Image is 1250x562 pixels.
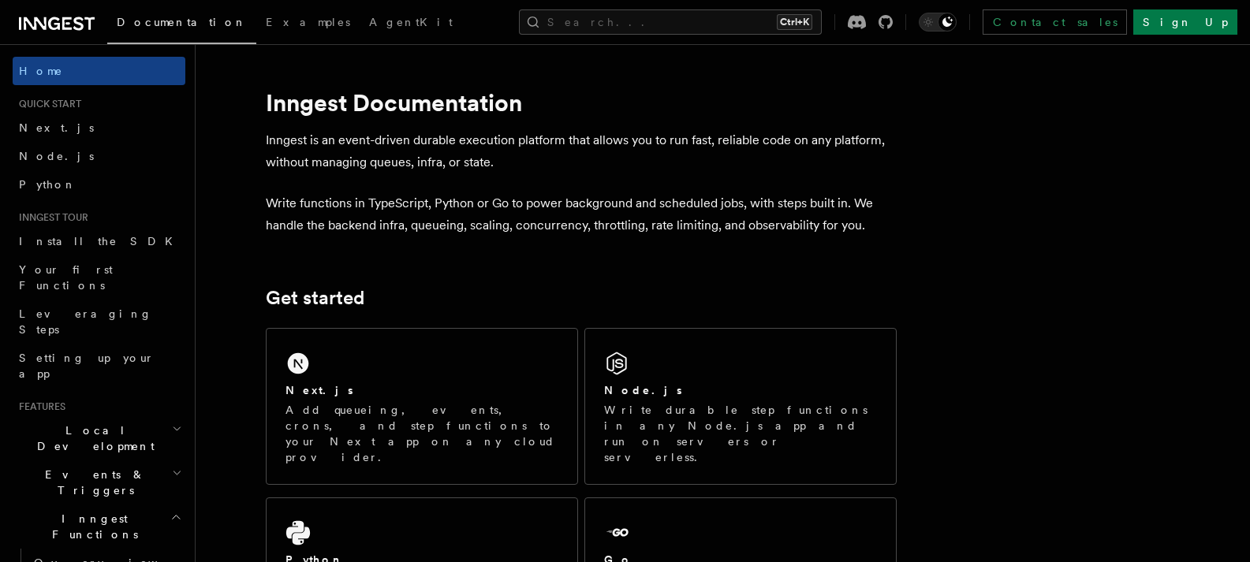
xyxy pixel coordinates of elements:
[13,344,185,388] a: Setting up your app
[19,178,76,191] span: Python
[13,460,185,504] button: Events & Triggers
[919,13,957,32] button: Toggle dark mode
[266,287,364,309] a: Get started
[256,5,360,43] a: Examples
[13,211,88,224] span: Inngest tour
[13,57,185,85] a: Home
[13,98,81,110] span: Quick start
[360,5,462,43] a: AgentKit
[19,263,113,292] span: Your first Functions
[285,402,558,465] p: Add queueing, events, crons, and step functions to your Next app on any cloud provider.
[266,192,897,236] p: Write functions in TypeScript, Python or Go to power background and scheduled jobs, with steps bu...
[1133,9,1237,35] a: Sign Up
[266,88,897,117] h1: Inngest Documentation
[266,129,897,173] p: Inngest is an event-driven durable execution platform that allows you to run fast, reliable code ...
[13,504,185,549] button: Inngest Functions
[107,5,256,44] a: Documentation
[19,235,182,248] span: Install the SDK
[13,400,65,413] span: Features
[19,63,63,79] span: Home
[266,16,350,28] span: Examples
[13,114,185,142] a: Next.js
[19,121,94,134] span: Next.js
[13,227,185,255] a: Install the SDK
[13,300,185,344] a: Leveraging Steps
[19,150,94,162] span: Node.js
[604,382,682,398] h2: Node.js
[604,402,877,465] p: Write durable step functions in any Node.js app and run on servers or serverless.
[117,16,247,28] span: Documentation
[19,352,155,380] span: Setting up your app
[19,307,152,336] span: Leveraging Steps
[584,328,897,485] a: Node.jsWrite durable step functions in any Node.js app and run on servers or serverless.
[13,416,185,460] button: Local Development
[983,9,1127,35] a: Contact sales
[13,422,172,454] span: Local Development
[13,255,185,300] a: Your first Functions
[13,170,185,199] a: Python
[519,9,822,35] button: Search...Ctrl+K
[13,467,172,498] span: Events & Triggers
[369,16,453,28] span: AgentKit
[285,382,353,398] h2: Next.js
[13,511,170,542] span: Inngest Functions
[266,328,578,485] a: Next.jsAdd queueing, events, crons, and step functions to your Next app on any cloud provider.
[13,142,185,170] a: Node.js
[777,14,812,30] kbd: Ctrl+K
